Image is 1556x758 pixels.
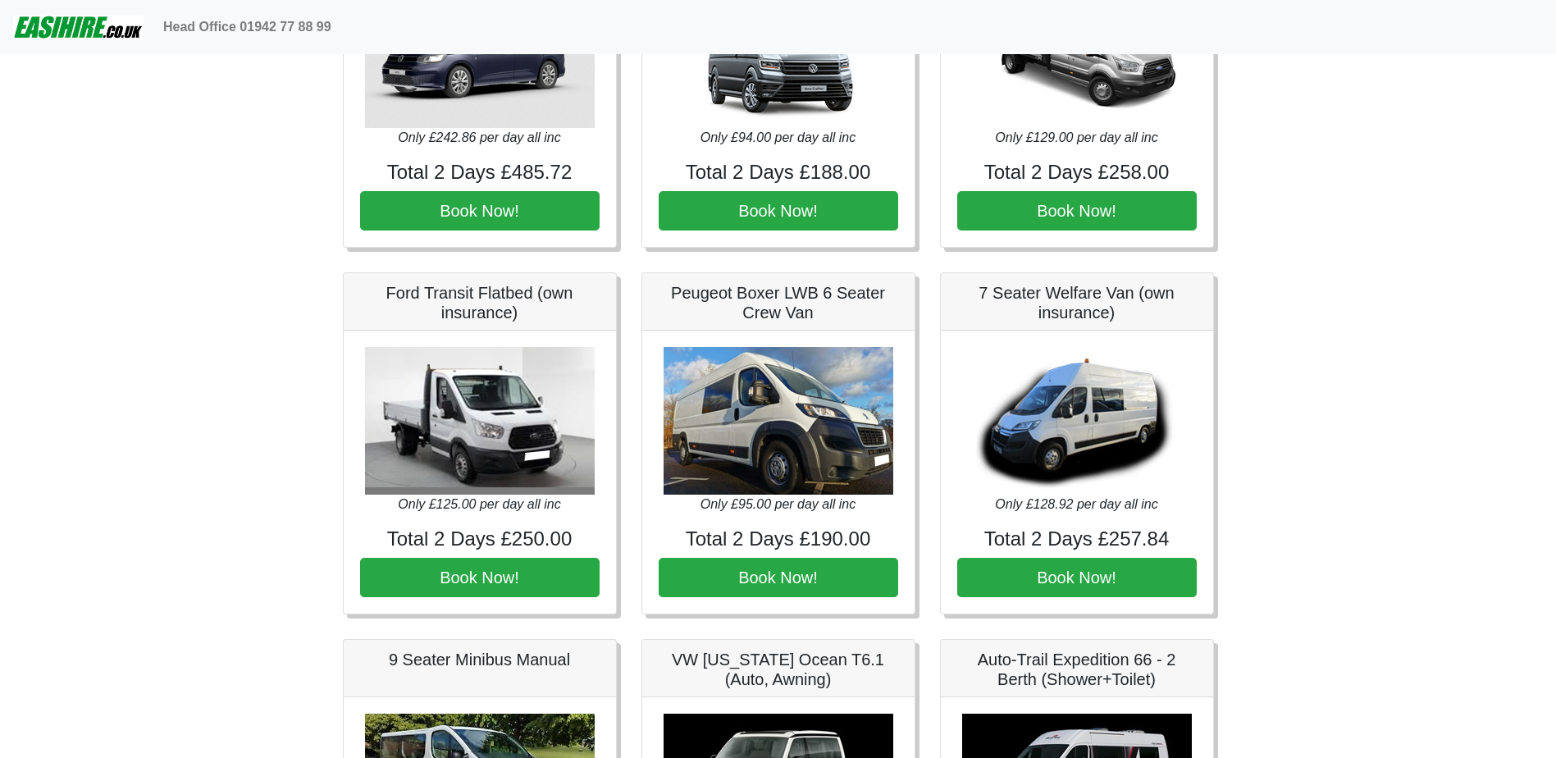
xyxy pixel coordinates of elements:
h5: 9 Seater Minibus Manual [360,650,600,669]
h4: Total 2 Days £258.00 [957,161,1197,185]
button: Book Now! [659,558,898,597]
img: easihire_logo_small.png [13,11,144,43]
button: Book Now! [360,558,600,597]
b: Head Office 01942 77 88 99 [163,20,331,34]
i: Only £129.00 per day all inc [995,130,1157,144]
i: Only £128.92 per day all inc [995,497,1157,511]
i: Only £95.00 per day all inc [700,497,856,511]
i: Only £125.00 per day all inc [398,497,560,511]
a: Head Office 01942 77 88 99 [157,11,338,43]
h5: Peugeot Boxer LWB 6 Seater Crew Van [659,283,898,322]
h5: 7 Seater Welfare Van (own insurance) [957,283,1197,322]
h4: Total 2 Days £188.00 [659,161,898,185]
h4: Total 2 Days £257.84 [957,527,1197,551]
i: Only £94.00 per day all inc [700,130,856,144]
img: 7 Seater Welfare Van (own insurance) [962,347,1192,495]
h4: Total 2 Days £190.00 [659,527,898,551]
img: Peugeot Boxer LWB 6 Seater Crew Van [664,347,893,495]
h5: Auto-Trail Expedition 66 - 2 Berth (Shower+Toilet) [957,650,1197,689]
button: Book Now! [659,191,898,231]
h5: Ford Transit Flatbed (own insurance) [360,283,600,322]
h4: Total 2 Days £250.00 [360,527,600,551]
button: Book Now! [360,191,600,231]
button: Book Now! [957,191,1197,231]
i: Only £242.86 per day all inc [398,130,560,144]
button: Book Now! [957,558,1197,597]
h5: VW [US_STATE] Ocean T6.1 (Auto, Awning) [659,650,898,689]
img: Ford Transit Flatbed (own insurance) [365,347,595,495]
h4: Total 2 Days £485.72 [360,161,600,185]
